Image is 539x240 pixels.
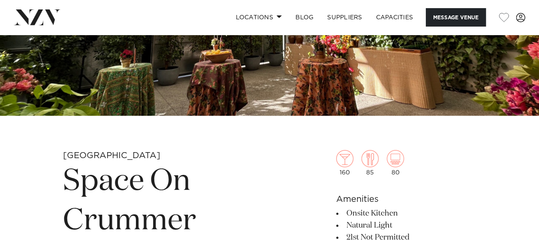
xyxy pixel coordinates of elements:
[336,150,353,167] img: cocktail.png
[289,8,320,27] a: BLOG
[426,8,486,27] button: Message Venue
[14,9,60,25] img: nzv-logo.png
[336,207,476,219] li: Onsite Kitchen
[369,8,420,27] a: Capacities
[320,8,369,27] a: SUPPLIERS
[361,150,379,167] img: dining.png
[387,150,404,176] div: 80
[361,150,379,176] div: 85
[63,151,160,160] small: [GEOGRAPHIC_DATA]
[387,150,404,167] img: theatre.png
[336,150,353,176] div: 160
[336,193,476,206] h6: Amenities
[229,8,289,27] a: Locations
[336,219,476,231] li: Natural Light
